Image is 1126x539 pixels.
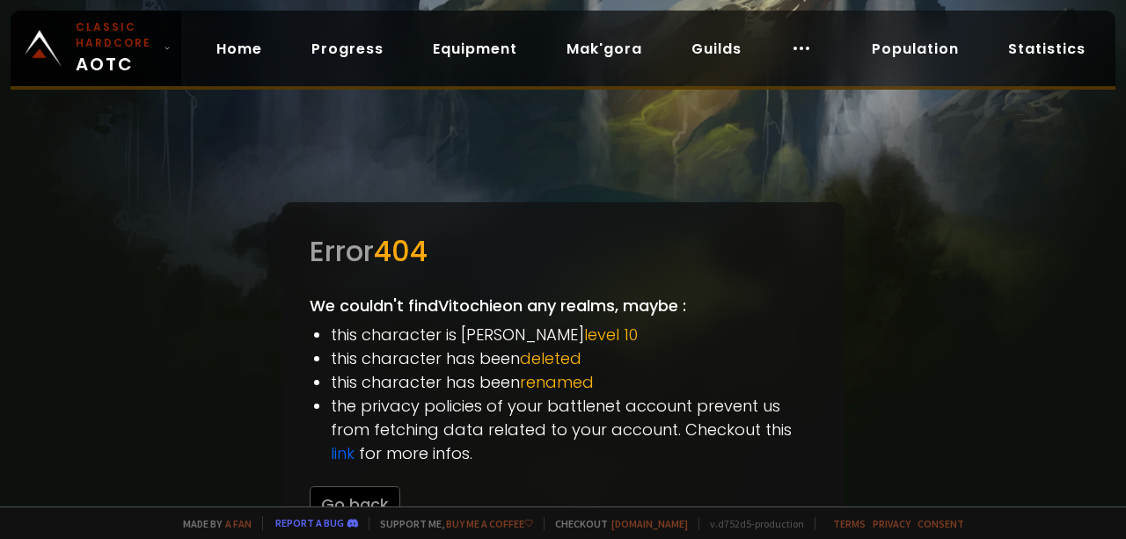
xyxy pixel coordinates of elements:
[310,230,816,273] div: Error
[520,371,594,393] span: renamed
[331,370,816,394] li: this character has been
[310,486,400,522] button: Go back
[225,517,252,530] a: a fan
[677,31,756,67] a: Guilds
[611,517,688,530] a: [DOMAIN_NAME]
[297,31,398,67] a: Progress
[275,516,344,529] a: Report a bug
[310,493,400,515] a: Go back
[873,517,910,530] a: Privacy
[918,517,964,530] a: Consent
[172,517,252,530] span: Made by
[994,31,1100,67] a: Statistics
[331,442,355,464] a: link
[11,11,181,86] a: Classic HardcoreAOTC
[76,19,157,77] span: AOTC
[331,394,816,465] li: the privacy policies of your battlenet account prevent us from fetching data related to your acco...
[698,517,804,530] span: v. d752d5 - production
[584,324,638,346] span: level 10
[544,517,688,530] span: Checkout
[202,31,276,67] a: Home
[858,31,973,67] a: Population
[833,517,866,530] a: Terms
[331,346,816,370] li: this character has been
[446,517,533,530] a: Buy me a coffee
[374,231,428,271] span: 404
[76,19,157,51] small: Classic Hardcore
[369,517,533,530] span: Support me,
[419,31,531,67] a: Equipment
[552,31,656,67] a: Mak'gora
[331,323,816,346] li: this character is [PERSON_NAME]
[520,347,581,369] span: deleted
